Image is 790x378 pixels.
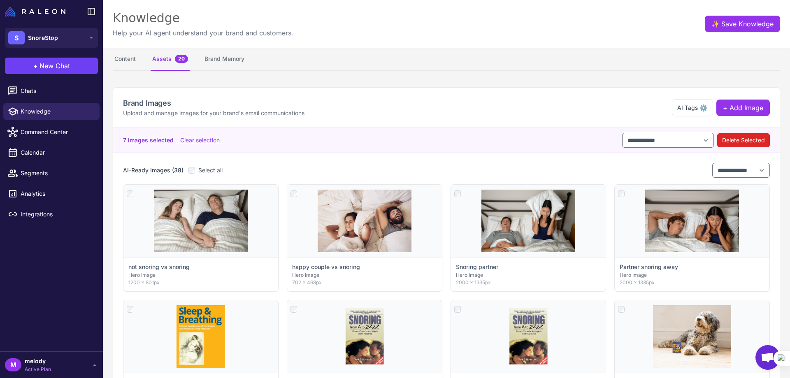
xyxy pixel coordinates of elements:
p: happy couple vs snoring [292,262,437,271]
span: ⚙️ [699,103,708,113]
p: Snoring partner [456,262,601,271]
p: 2000 × 1335px [456,279,601,286]
p: Hero Image [456,271,601,279]
span: Calendar [21,148,93,157]
span: Segments [21,169,93,178]
button: Brand Memory [203,48,246,71]
button: Delete Selected [717,133,770,147]
a: Segments [3,165,100,182]
button: Assets20 [151,48,190,71]
button: +New Chat [5,58,98,74]
p: not snoring vs snoring [128,262,273,271]
div: S [8,31,25,44]
button: Content [113,48,137,71]
a: Calendar [3,144,100,161]
span: + [33,61,38,71]
button: ✨Save Knowledge [705,16,780,32]
a: Command Center [3,123,100,141]
span: Active Plan [25,366,51,373]
label: Select all [188,166,223,175]
div: M [5,358,21,371]
p: Hero Image [128,271,273,279]
span: New Chat [39,61,70,71]
span: SnoreStop [28,33,58,42]
span: AI Tags [677,103,698,112]
p: Hero Image [292,271,437,279]
p: Upload and manage images for your brand's email communications [123,109,304,118]
a: Open chat [755,345,780,370]
img: Raleon Logo [5,7,65,16]
p: 1200 × 801px [128,279,273,286]
button: + Add Image [716,100,770,116]
p: 2000 × 1335px [620,279,764,286]
p: Partner snoring away [620,262,764,271]
p: Help your AI agent understand your brand and customers. [113,28,293,38]
input: Select all [188,167,195,174]
a: Integrations [3,206,100,223]
span: 7 images selected [123,136,174,145]
button: AI Tags⚙️ [672,99,713,116]
h3: AI-Ready Images (38) [123,166,184,175]
div: Knowledge [113,10,293,26]
a: Chats [3,82,100,100]
a: Knowledge [3,103,100,120]
span: Analytics [21,189,93,198]
button: SSnoreStop [5,28,98,48]
h2: Brand Images [123,97,304,109]
button: Clear selection [180,136,220,145]
span: melody [25,357,51,366]
span: ✨ [711,19,718,26]
span: Command Center [21,128,93,137]
a: Analytics [3,185,100,202]
span: Knowledge [21,107,93,116]
p: 702 × 468px [292,279,437,286]
span: Integrations [21,210,93,219]
span: 20 [175,55,188,63]
span: + Add Image [723,103,763,113]
p: Hero Image [620,271,764,279]
span: Chats [21,86,93,95]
